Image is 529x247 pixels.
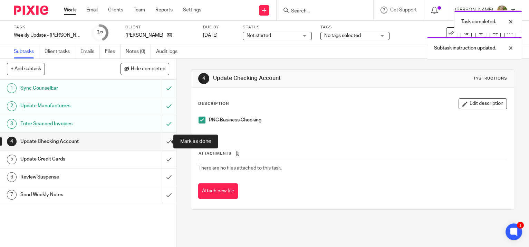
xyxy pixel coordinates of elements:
[199,152,232,155] span: Attachments
[121,63,169,75] button: Hide completed
[20,83,110,93] h1: Sync CounselEar
[7,83,17,93] div: 1
[7,172,17,182] div: 6
[156,45,183,58] a: Audit logs
[243,25,312,30] label: Status
[7,155,17,164] div: 5
[199,166,282,171] span: There are no files attached to this task.
[474,76,507,81] div: Instructions
[198,73,209,84] div: 4
[20,101,110,111] h1: Update Manufacturers
[7,63,45,75] button: + Add subtask
[213,75,367,82] h1: Update Checking Account
[459,98,507,109] button: Edit description
[131,66,165,72] span: Hide completed
[20,190,110,200] h1: Send Weekly Notes
[198,183,238,199] button: Attach new file
[96,29,103,37] div: 3
[108,7,123,13] a: Clients
[20,119,110,129] h1: Enter Scanned Invoices
[105,45,121,58] a: Files
[203,25,234,30] label: Due by
[497,5,508,16] img: image.jpg
[209,117,507,123] p: PNC Business Checking
[86,7,98,13] a: Email
[434,45,496,52] p: Subtask instruction updated.
[64,7,76,13] a: Work
[20,136,110,147] h1: Update Checking Account
[247,33,271,38] span: Not started
[125,25,194,30] label: Client
[7,119,17,129] div: 3
[14,32,83,39] div: Weekly Update - Yoder
[80,45,100,58] a: Emails
[125,32,163,39] p: [PERSON_NAME]
[134,7,145,13] a: Team
[203,33,218,38] span: [DATE]
[198,101,229,107] p: Description
[14,25,83,30] label: Task
[126,45,151,58] a: Notes (0)
[7,101,17,111] div: 2
[461,18,496,25] p: Task completed.
[517,222,524,229] div: 1
[45,45,75,58] a: Client tasks
[14,6,48,15] img: Pixie
[20,154,110,164] h1: Update Credit Cards
[20,172,110,182] h1: Review Suspense
[14,32,83,39] div: Weekly Update - [PERSON_NAME]
[7,190,17,200] div: 7
[155,7,173,13] a: Reports
[183,7,201,13] a: Settings
[14,45,39,58] a: Subtasks
[7,137,17,146] div: 4
[99,31,103,35] small: /7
